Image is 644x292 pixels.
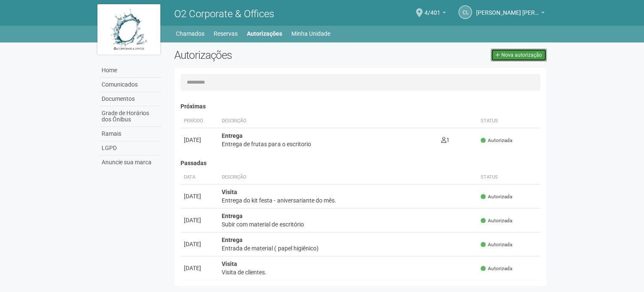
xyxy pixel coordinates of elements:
[184,264,215,272] div: [DATE]
[476,11,545,17] a: [PERSON_NAME] [PERSON_NAME]
[181,103,540,110] h4: Próximas
[476,1,539,16] span: Claudia Luíza Soares de Castro
[441,137,450,143] span: 1
[184,216,215,224] div: [DATE]
[291,28,330,39] a: Minha Unidade
[481,137,512,144] span: Autorizada
[481,193,512,200] span: Autorizada
[218,114,438,128] th: Descrição
[477,114,540,128] th: Status
[222,189,237,195] strong: Visita
[181,114,218,128] th: Período
[181,171,218,184] th: Data
[222,220,474,229] div: Subir com material de escritório
[99,155,162,169] a: Anuncie sua marca
[218,171,477,184] th: Descrição
[477,171,540,184] th: Status
[222,268,474,276] div: Visita de clientes.
[184,192,215,200] div: [DATE]
[184,240,215,248] div: [DATE]
[222,132,243,139] strong: Entrega
[222,196,474,205] div: Entrega do kit festa - aniversariante do mês.
[174,49,354,61] h2: Autorizações
[247,28,282,39] a: Autorizações
[481,265,512,272] span: Autorizada
[222,213,243,219] strong: Entrega
[424,11,446,17] a: 4/401
[176,28,204,39] a: Chamados
[501,52,542,58] span: Nova autorização
[99,141,162,155] a: LGPD
[99,106,162,127] a: Grade de Horários dos Ônibus
[458,5,472,19] a: CL
[491,49,547,61] a: Nova autorização
[481,241,512,248] span: Autorizada
[99,127,162,141] a: Ramais
[424,1,440,16] span: 4/401
[222,140,435,148] div: Entrega de frutas para o escritorio
[214,28,238,39] a: Reservas
[184,136,215,144] div: [DATE]
[181,160,540,166] h4: Passadas
[99,63,162,78] a: Home
[174,8,274,20] span: O2 Corporate & Offices
[222,244,474,253] div: Entrada de material ( papel higiênico)
[99,92,162,106] a: Documentos
[222,260,237,267] strong: Visita
[481,217,512,224] span: Autorizada
[97,4,160,55] img: logo.jpg
[99,78,162,92] a: Comunicados
[222,237,243,243] strong: Entrega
